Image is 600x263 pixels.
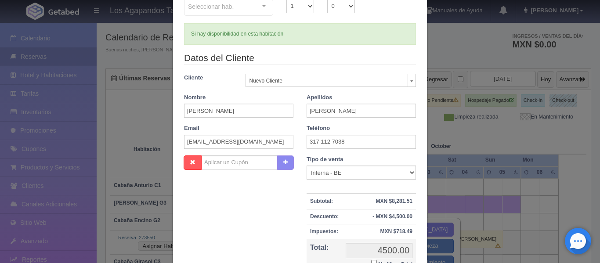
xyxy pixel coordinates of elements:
[307,209,342,224] th: Descuento:
[249,74,405,87] span: Nuevo Cliente
[184,94,206,102] label: Nombre
[184,124,199,133] label: Email
[201,155,278,169] input: Aplicar un Cupón
[188,1,234,11] span: Seleccionar hab.
[376,198,412,204] strong: MXN $8,281.51
[246,74,416,87] a: Nuevo Cliente
[372,213,412,220] strong: - MXN $4,500.00
[184,23,416,45] div: Si hay disponibilidad en esta habitación
[307,94,333,102] label: Apellidos
[177,74,239,82] label: Cliente
[380,228,412,234] strong: MXN $718.49
[184,51,416,65] legend: Datos del Cliente
[307,194,342,209] th: Subtotal:
[307,224,342,239] th: Impuestos:
[307,155,343,164] label: Tipo de venta
[307,124,330,133] label: Teléfono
